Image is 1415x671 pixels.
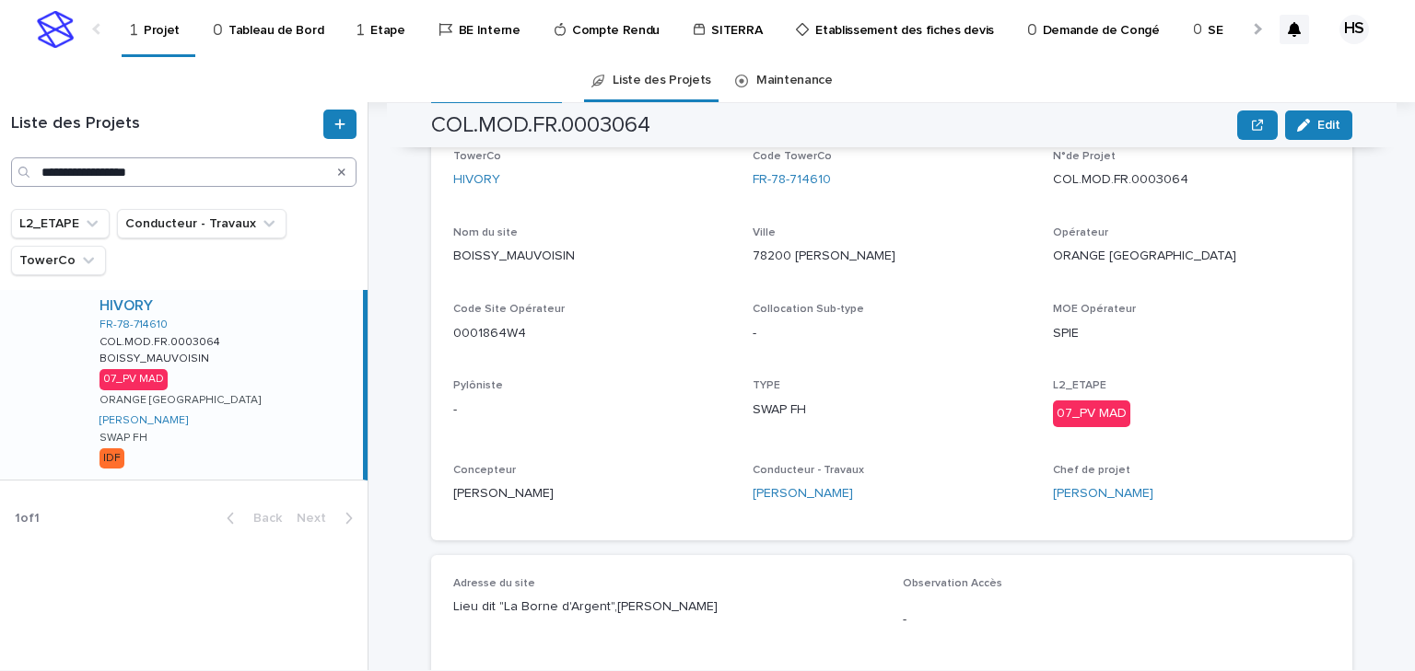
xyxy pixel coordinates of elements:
div: 07_PV MAD [99,369,168,389]
span: Conducteur - Travaux [753,465,864,476]
span: Back [242,512,282,525]
span: Adresse du site [453,578,535,589]
p: BOISSY_MAUVOISIN [99,349,213,365]
p: BOISSY_MAUVOISIN [453,247,731,266]
span: TowerCo [453,151,501,162]
a: Maintenance [756,59,833,102]
h2: COL.MOD.FR.0003064 [431,112,650,139]
p: Lieu dit "La Borne d'Argent",[PERSON_NAME] [453,597,881,617]
div: IDF [99,448,124,469]
a: Liste des Projets [613,59,711,102]
p: - [753,324,1030,343]
span: MOE Opérateur [1053,304,1136,315]
p: - [903,610,1330,630]
span: Concepteur [453,465,516,476]
span: Collocation Sub-type [753,304,864,315]
img: stacker-logo-s-only.png [37,11,74,48]
button: Back [212,510,289,526]
span: N°de Projet [1053,151,1116,162]
p: 0001864W4 [453,324,731,343]
span: Pylôniste [453,380,503,391]
a: FR-78-714610 [99,318,168,331]
span: Code Site Opérateur [453,304,565,315]
a: [PERSON_NAME] [1053,484,1153,503]
span: Edit [1317,119,1340,132]
span: Opérateur [1053,227,1108,238]
a: [PERSON_NAME] [753,484,853,503]
span: Ville [753,227,776,238]
p: SWAP FH [753,400,1030,420]
p: COL.MOD.FR.0003064 [99,332,224,349]
div: HS [1339,15,1369,44]
span: TYPE [753,380,780,391]
input: Search [11,157,357,187]
p: ORANGE [GEOGRAPHIC_DATA] [99,394,261,407]
button: TowerCo [11,246,106,275]
a: HIVORY [99,297,153,315]
button: L2_ETAPE [11,209,110,238]
p: [PERSON_NAME] [453,484,731,503]
span: Next [297,512,337,525]
span: Observation Accès [903,578,1002,589]
p: SWAP FH [99,432,147,445]
button: Conducteur - Travaux [117,209,287,238]
span: Code TowerCo [753,151,832,162]
p: - [453,400,731,420]
h1: Liste des Projets [11,114,320,134]
div: 07_PV MAD [1053,400,1130,427]
span: L2_ETAPE [1053,380,1106,391]
p: SPIE [1053,324,1330,343]
p: 78200 [PERSON_NAME] [753,247,1030,266]
p: ORANGE [GEOGRAPHIC_DATA] [1053,247,1330,266]
a: HIVORY [453,170,500,190]
span: Nom du site [453,227,518,238]
p: COL.MOD.FR.0003064 [1053,170,1330,190]
a: FR-78-714610 [753,170,831,190]
button: Next [289,510,368,526]
a: [PERSON_NAME] [99,414,188,427]
button: Edit [1285,110,1352,140]
span: Chef de projet [1053,465,1130,476]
